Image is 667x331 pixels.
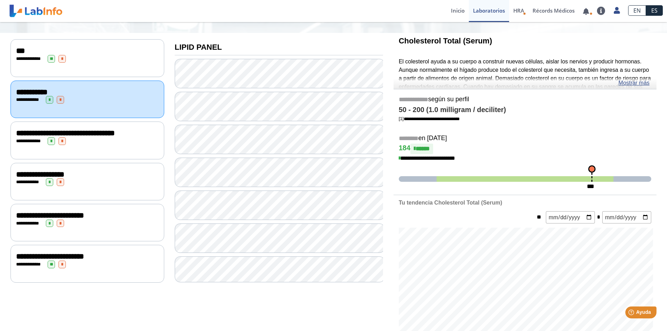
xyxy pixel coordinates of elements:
a: EN [628,5,646,16]
span: HRA [513,7,524,14]
iframe: Help widget launcher [605,304,659,323]
h5: en [DATE] [399,135,651,143]
h4: 50 - 200 (1.0 milligram / deciliter) [399,106,651,114]
a: [1] [399,116,460,121]
input: mm/dd/yyyy [546,211,595,223]
a: ES [646,5,663,16]
b: Tu tendencia Cholesterol Total (Serum) [399,200,502,206]
p: El colesterol ayuda a su cuerpo a construir nuevas células, aislar los nervios y producir hormona... [399,57,651,116]
b: Cholesterol Total (Serum) [399,36,492,45]
b: LIPID PANEL [175,43,222,51]
h4: 184 [399,144,651,154]
h5: según su perfil [399,96,651,104]
input: mm/dd/yyyy [602,211,651,223]
a: Mostrar más [618,79,649,87]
